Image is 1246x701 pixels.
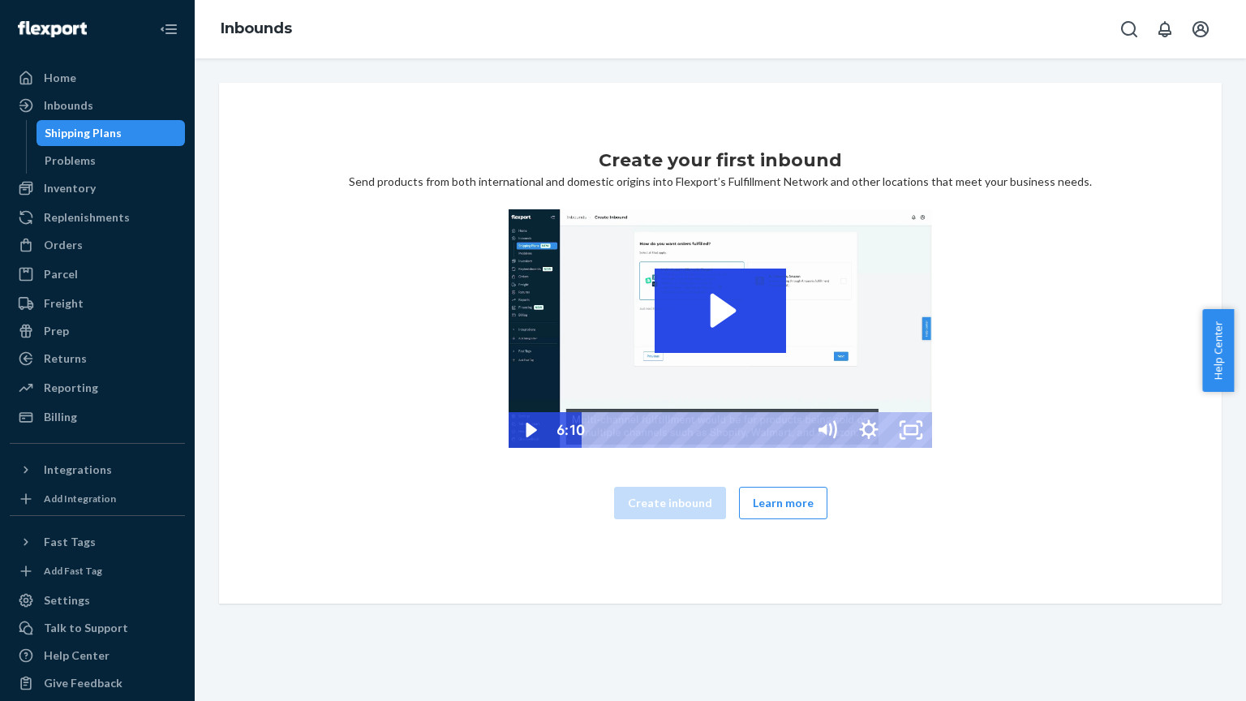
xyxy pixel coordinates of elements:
[18,21,87,37] img: Flexport logo
[10,643,185,669] a: Help Center
[221,19,292,37] a: Inbounds
[44,409,77,425] div: Billing
[598,412,795,448] div: Playbar
[10,457,185,483] button: Integrations
[44,564,102,578] div: Add Fast Tag
[37,120,186,146] a: Shipping Plans
[208,6,305,53] ol: breadcrumbs
[10,92,185,118] a: Inbounds
[806,412,848,448] button: Mute
[10,615,185,641] a: Talk to Support
[44,647,110,664] div: Help Center
[44,323,69,339] div: Prep
[44,209,130,226] div: Replenishments
[10,404,185,430] a: Billing
[10,670,185,696] button: Give Feedback
[10,261,185,287] a: Parcel
[10,375,185,401] a: Reporting
[44,675,122,691] div: Give Feedback
[1149,13,1181,45] button: Open notifications
[509,412,551,448] button: Play Video
[848,412,890,448] button: Show settings menu
[232,148,1209,539] div: Send products from both international and domestic origins into Flexport’s Fulfillment Network an...
[655,269,787,353] button: Play Video: 2023-09-11_Flexport_Inbounds_HighRes
[37,148,186,174] a: Problems
[1113,13,1145,45] button: Open Search Box
[10,318,185,344] a: Prep
[45,153,96,169] div: Problems
[10,529,185,555] button: Fast Tags
[10,175,185,201] a: Inventory
[44,97,93,114] div: Inbounds
[44,295,84,312] div: Freight
[10,561,185,581] a: Add Fast Tag
[1184,13,1217,45] button: Open account menu
[45,125,122,141] div: Shipping Plans
[739,487,827,519] button: Learn more
[10,65,185,91] a: Home
[10,232,185,258] a: Orders
[614,487,726,519] button: Create inbound
[10,346,185,372] a: Returns
[509,209,932,448] img: Video Thumbnail
[44,492,116,505] div: Add Integration
[44,237,83,253] div: Orders
[890,412,932,448] button: Unfullscreen
[599,148,842,174] h1: Create your first inbound
[44,180,96,196] div: Inventory
[44,534,96,550] div: Fast Tags
[44,620,128,636] div: Talk to Support
[10,587,185,613] a: Settings
[44,266,78,282] div: Parcel
[10,489,185,509] a: Add Integration
[44,592,90,609] div: Settings
[153,13,185,45] button: Close Navigation
[10,204,185,230] a: Replenishments
[44,70,76,86] div: Home
[44,462,112,478] div: Integrations
[44,350,87,367] div: Returns
[44,380,98,396] div: Reporting
[10,290,185,316] a: Freight
[1202,309,1234,392] button: Help Center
